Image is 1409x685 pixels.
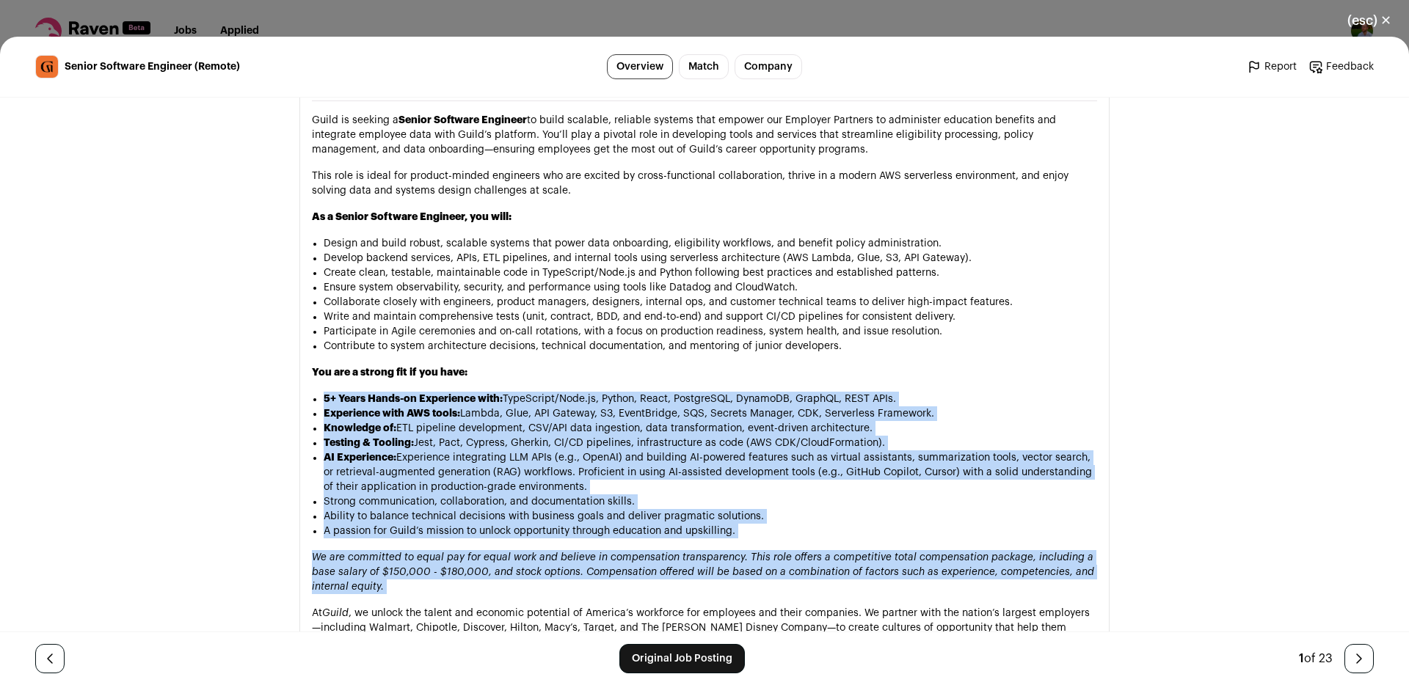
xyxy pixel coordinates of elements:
[619,644,745,673] a: Original Job Posting
[398,115,527,125] strong: Senior Software Engineer
[324,421,1097,436] li: ETL pipeline development, CSV/API data ingestion, data transformation, event-driven architecture.
[324,494,1097,509] li: Strong communication, collaboration, and documentation skills.
[324,392,1097,406] li: TypeScript/Node.js, Python, React, PostgreSQL, DynamoDB, GraphQL, REST APIs.
[324,324,1097,339] li: Participate in Agile ceremonies and on-call rotations, with a focus on production readiness, syst...
[1247,59,1297,74] a: Report
[312,169,1097,198] p: This role is ideal for product-minded engineers who are excited by cross-functional collaboration...
[324,280,1097,295] li: Ensure system observability, security, and performance using tools like Datadog and CloudWatch.
[324,295,1097,309] li: Collaborate closely with engineers, product managers, designers, internal ops, and customer techn...
[324,450,1097,494] li: Experience integrating LLM APIs (e.g., OpenAI) and building AI-powered features such as virtual a...
[607,54,673,79] a: Overview
[324,509,1097,524] li: Ability to balance technical decisions with business goals and deliver pragmatic solutions.
[324,524,1097,538] li: A passion for Guild’s mission to unlock opportunity through education and upskilling.
[324,406,1097,421] li: Lambda, Glue, API Gateway, S3, EventBridge, SQS, Secrets Manager, CDK, Serverless Framework.
[36,56,58,78] img: ba0896b14f83606bdc31c1131418fa60fcf3310d7d84e1b9f31863a8d3dd8cf7
[312,113,1097,157] p: Guild is seeking a to build scalable, reliable systems that empower our Employer Partners to admi...
[679,54,729,79] a: Match
[324,438,414,448] strong: Testing & Tooling:
[324,436,1097,450] li: Jest, Pact, Cypress, Gherkin, CI/CD pipelines, infrastructure as code (AWS CDK/CloudFormation).
[324,236,1097,251] li: Design and build robust, scalable systems that power data onboarding, eligibility workflows, and ...
[312,367,467,378] strong: You are a strong fit if you have:
[735,54,802,79] a: Company
[1308,59,1374,74] a: Feedback
[324,251,1097,265] li: Develop backend services, APIs, ETL pipelines, and internal tools using serverless architecture (...
[312,606,1097,679] p: At , we unlock the talent and economic potential of America’s workforce for employees and their c...
[1299,653,1304,664] span: 1
[65,59,240,74] span: Senior Software Engineer (Remote)
[1330,4,1409,37] button: Close modal
[324,394,503,404] strong: 5+ Years Hands-on Experience with:
[324,309,1097,324] li: Write and maintain comprehensive tests (unit, contract, BDD, and end-to-end) and support CI/CD pi...
[312,552,1094,592] em: We are committed to equal pay for equal work and believe in compensation transparency. This role ...
[324,339,1097,354] li: Contribute to system architecture decisions, technical documentation, and mentoring of junior dev...
[324,423,396,433] strong: Knowledge of:
[1299,650,1333,667] div: of 23
[324,453,396,463] strong: AI Experience:
[324,265,1097,280] li: Create clean, testable, maintainable code in TypeScript/Node.js and Python following best practic...
[312,212,511,222] strong: As a Senior Software Engineer, you will:
[322,608,349,618] a: Guild
[324,409,460,419] strong: Experience with AWS tools:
